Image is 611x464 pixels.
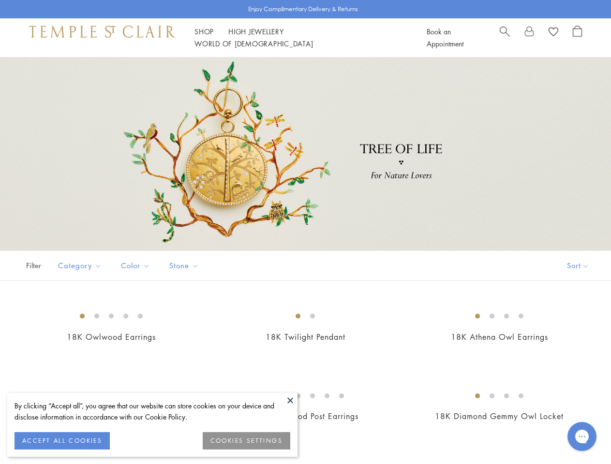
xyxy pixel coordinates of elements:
a: Book an Appointment [427,27,463,48]
button: Stone [162,255,206,276]
a: 18K Owlwood Post Earrings [252,411,358,421]
div: By clicking “Accept all”, you agree that our website can store cookies on your device and disclos... [15,400,290,422]
a: 18K Diamond Gemmy Owl Locket [435,411,564,421]
iframe: Gorgias live chat messenger [563,419,601,454]
button: Show sort by [545,251,611,280]
button: COOKIES SETTINGS [203,432,290,449]
a: World of [DEMOGRAPHIC_DATA]World of [DEMOGRAPHIC_DATA] [194,39,313,48]
a: Search [500,26,510,50]
a: 18K Twilight Pendant [266,332,345,342]
button: Color [114,255,157,276]
a: View Wishlist [549,26,558,40]
a: Open Shopping Bag [573,26,582,50]
a: 18K Owlwood Earrings [67,332,156,342]
span: Category [53,260,109,272]
nav: Main navigation [194,26,405,50]
p: Enjoy Complimentary Delivery & Returns [248,4,358,14]
a: ShopShop [194,27,214,36]
span: Color [116,260,157,272]
img: Temple St. Clair [29,26,175,37]
a: 18K Athena Owl Earrings [451,332,548,342]
a: High JewelleryHigh Jewellery [228,27,284,36]
button: ACCEPT ALL COOKIES [15,432,110,449]
span: Stone [164,260,206,272]
button: Category [51,255,109,276]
